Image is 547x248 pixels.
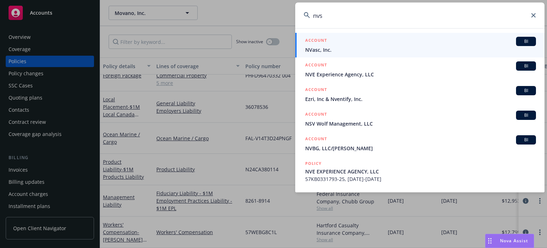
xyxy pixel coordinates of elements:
[519,63,533,69] span: BI
[295,82,545,107] a: ACCOUNTBIEzri, Inc & Nventify, Inc.
[485,234,494,248] div: Drag to move
[305,46,536,54] span: NVasc, Inc.
[305,145,536,152] span: NVBG, LLC/[PERSON_NAME]
[305,135,327,144] h5: ACCOUNT
[295,107,545,131] a: ACCOUNTBINSV Wolf Management, LLC
[305,191,322,198] h5: POLICY
[305,160,322,167] h5: POLICY
[305,95,536,103] span: Ezri, Inc & Nventify, Inc.
[519,87,533,94] span: BI
[295,156,545,187] a: POLICYNVE EXPERIENCE AGENCY, LLC57KB0331793-25, [DATE]-[DATE]
[305,61,327,70] h5: ACCOUNT
[305,120,536,127] span: NSV Wolf Management, LLC
[305,71,536,78] span: NVE Experience Agency, LLC
[485,234,534,248] button: Nova Assist
[500,238,528,244] span: Nova Assist
[305,175,536,183] span: 57KB0331793-25, [DATE]-[DATE]
[295,2,545,28] input: Search...
[295,131,545,156] a: ACCOUNTBINVBG, LLC/[PERSON_NAME]
[305,37,327,45] h5: ACCOUNT
[295,187,545,217] a: POLICY
[519,137,533,143] span: BI
[295,57,545,82] a: ACCOUNTBINVE Experience Agency, LLC
[519,38,533,45] span: BI
[305,111,327,119] h5: ACCOUNT
[519,112,533,118] span: BI
[295,33,545,57] a: ACCOUNTBINVasc, Inc.
[305,168,536,175] span: NVE EXPERIENCE AGENCY, LLC
[305,86,327,95] h5: ACCOUNT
